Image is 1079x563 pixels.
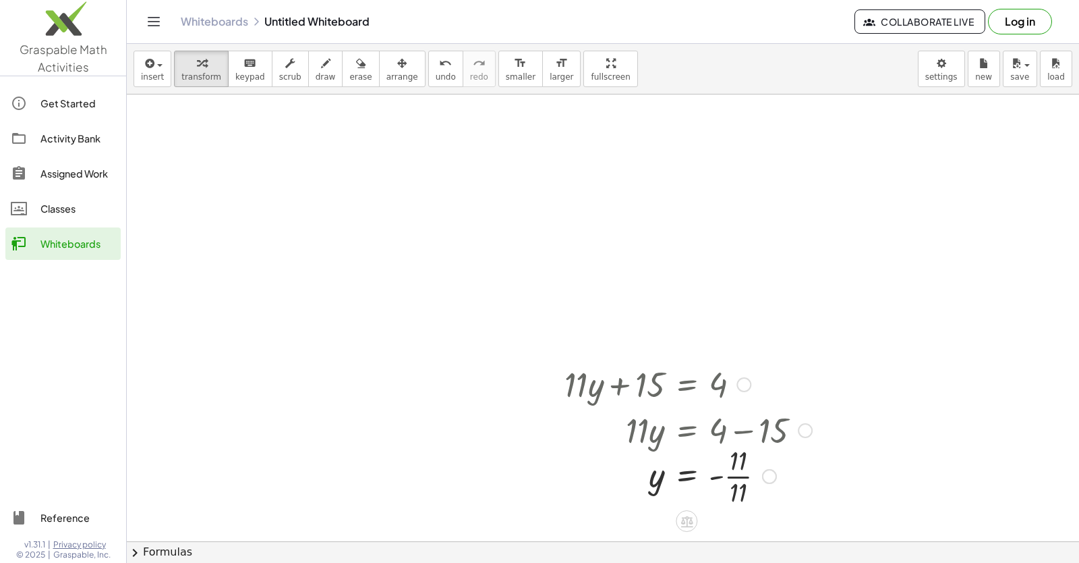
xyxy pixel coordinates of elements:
button: erase [342,51,379,87]
button: Toggle navigation [143,11,165,32]
button: arrange [379,51,426,87]
a: Activity Bank [5,122,121,155]
span: Graspable, Inc. [53,549,111,560]
span: | [48,549,51,560]
button: redoredo [463,51,496,87]
a: Whiteboards [5,227,121,260]
button: format_sizelarger [542,51,581,87]
button: undoundo [428,51,463,87]
button: fullscreen [583,51,637,87]
button: draw [308,51,343,87]
a: Assigned Work [5,157,121,190]
span: Collaborate Live [866,16,974,28]
span: redo [470,72,488,82]
span: erase [349,72,372,82]
button: settings [918,51,965,87]
i: format_size [514,55,527,72]
div: Whiteboards [40,236,115,252]
span: undo [436,72,456,82]
a: Privacy policy [53,539,111,550]
span: draw [316,72,336,82]
i: keyboard [243,55,256,72]
span: v1.31.1 [24,539,45,550]
span: scrub [279,72,301,82]
i: redo [473,55,486,72]
span: arrange [386,72,418,82]
button: scrub [272,51,309,87]
button: new [968,51,1000,87]
span: larger [550,72,573,82]
span: insert [141,72,164,82]
a: Classes [5,192,121,225]
div: Get Started [40,95,115,111]
button: format_sizesmaller [498,51,543,87]
div: Classes [40,200,115,217]
span: transform [181,72,221,82]
span: chevron_right [127,545,143,561]
span: fullscreen [591,72,630,82]
button: chevron_rightFormulas [127,541,1079,563]
button: Collaborate Live [854,9,985,34]
a: Get Started [5,87,121,119]
span: save [1010,72,1029,82]
button: keyboardkeypad [228,51,272,87]
span: | [48,539,51,550]
span: keypad [235,72,265,82]
span: new [975,72,992,82]
span: load [1047,72,1065,82]
div: Activity Bank [40,130,115,146]
button: transform [174,51,229,87]
div: Apply the same math to both sides of the equation [676,510,697,532]
div: Reference [40,510,115,526]
button: insert [134,51,171,87]
i: undo [439,55,452,72]
a: Whiteboards [181,15,248,28]
button: load [1040,51,1072,87]
button: Log in [988,9,1052,34]
span: smaller [506,72,535,82]
button: save [1003,51,1037,87]
span: settings [925,72,958,82]
span: Graspable Math Activities [20,42,107,74]
i: format_size [555,55,568,72]
div: Assigned Work [40,165,115,182]
a: Reference [5,502,121,534]
span: © 2025 [16,549,45,560]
